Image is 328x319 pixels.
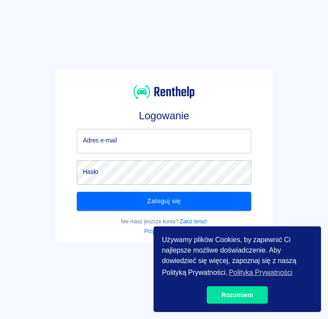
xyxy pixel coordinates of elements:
span: Używamy plików Cookies, by zapewnić Ci najlepsze możliwe doświadczenie. Aby dowiedzieć się więcej... [162,235,313,279]
img: Renthelp logo [133,84,195,100]
a: Załóż teraz! [180,218,207,225]
a: Przypomnij hasło [144,228,184,234]
button: Zaloguj się [77,192,251,210]
a: learn more about cookies [227,266,294,279]
h3: Logowanie [77,110,251,122]
p: Nie masz jeszcze konta? [77,218,251,225]
a: dismiss cookie message [207,286,268,304]
div: cookieconsent [154,226,321,312]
